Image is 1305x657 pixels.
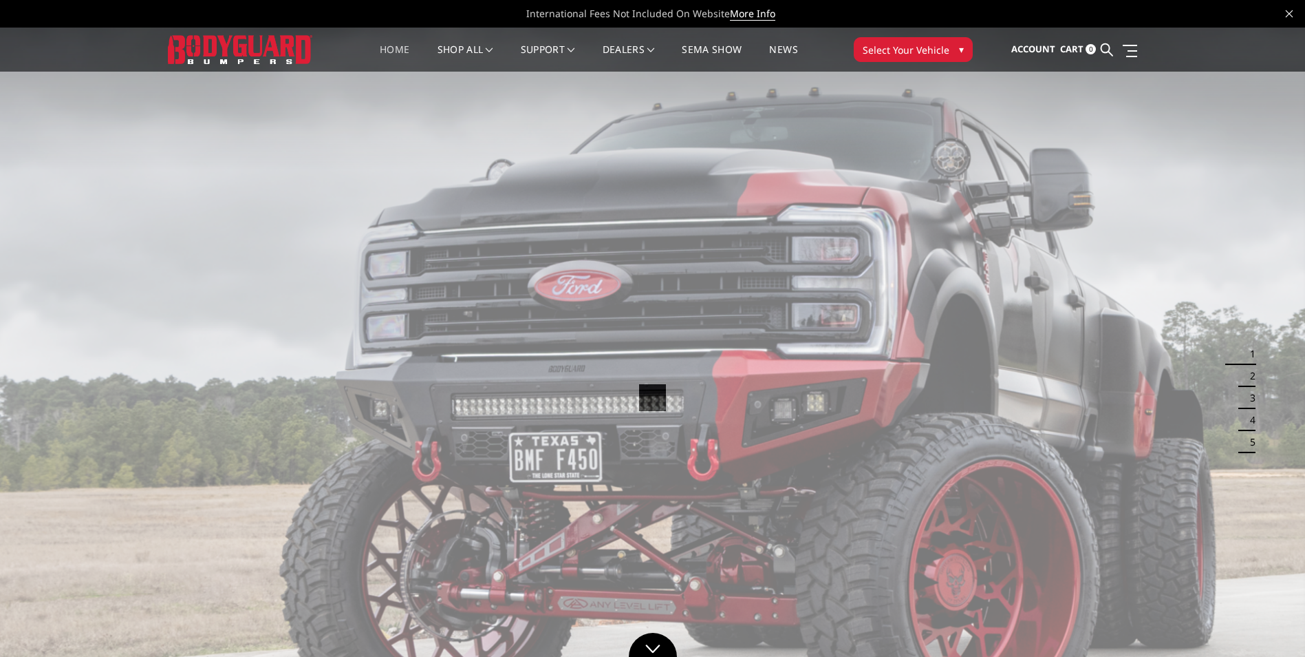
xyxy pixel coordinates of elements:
a: Account [1011,31,1055,68]
button: 3 of 5 [1242,387,1255,409]
a: More Info [730,7,775,21]
a: Dealers [603,45,655,72]
img: BODYGUARD BUMPERS [168,35,312,63]
a: Support [521,45,575,72]
button: Select Your Vehicle [854,37,973,62]
button: 2 of 5 [1242,365,1255,387]
span: 0 [1086,44,1096,54]
a: Home [380,45,409,72]
span: Cart [1060,43,1083,55]
a: News [769,45,797,72]
a: Click to Down [629,633,677,657]
button: 1 of 5 [1242,343,1255,365]
a: shop all [438,45,493,72]
span: ▾ [959,42,964,56]
button: 4 of 5 [1242,409,1255,431]
span: Account [1011,43,1055,55]
span: Select Your Vehicle [863,43,949,57]
a: SEMA Show [682,45,742,72]
button: 5 of 5 [1242,431,1255,453]
a: Cart 0 [1060,31,1096,68]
